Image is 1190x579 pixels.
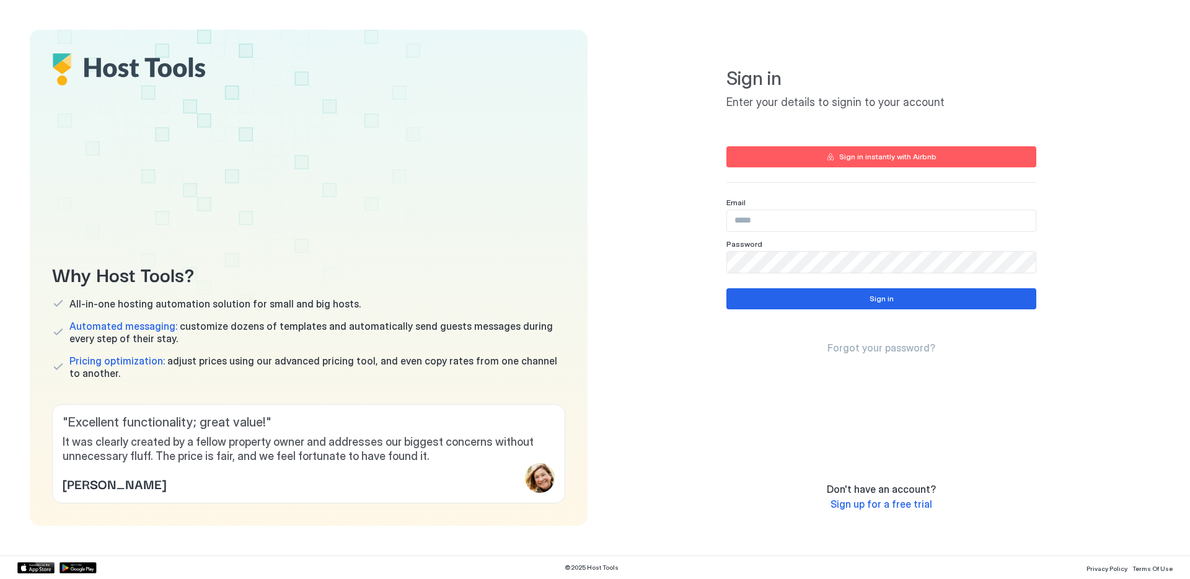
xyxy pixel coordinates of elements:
[69,298,361,310] span: All-in-one hosting automation solution for small and big hosts.
[827,342,935,354] span: Forgot your password?
[63,415,555,430] span: " Excellent functionality; great value! "
[870,293,894,304] div: Sign in
[69,355,165,367] span: Pricing optimization:
[726,198,746,207] span: Email
[839,151,937,162] div: Sign in instantly with Airbnb
[69,355,565,379] span: adjust prices using our advanced pricing tool, and even copy rates from one channel to another.
[831,498,932,510] span: Sign up for a free trial
[1086,565,1127,572] span: Privacy Policy
[69,320,565,345] span: customize dozens of templates and automatically send guests messages during every step of their s...
[1132,565,1173,572] span: Terms Of Use
[726,67,1036,91] span: Sign in
[59,562,97,573] a: Google Play Store
[69,320,177,332] span: Automated messaging:
[726,95,1036,110] span: Enter your details to signin to your account
[827,483,936,495] span: Don't have an account?
[726,239,762,249] span: Password
[727,210,1036,231] input: Input Field
[565,564,619,572] span: © 2025 Host Tools
[63,435,555,463] span: It was clearly created by a fellow property owner and addresses our biggest concerns without unne...
[1132,561,1173,574] a: Terms Of Use
[827,342,935,355] a: Forgot your password?
[1086,561,1127,574] a: Privacy Policy
[525,463,555,493] div: profile
[52,260,565,288] span: Why Host Tools?
[726,288,1036,309] button: Sign in
[17,562,55,573] a: App Store
[831,498,932,511] a: Sign up for a free trial
[63,474,166,493] span: [PERSON_NAME]
[726,146,1036,167] button: Sign in instantly with Airbnb
[727,252,1036,273] input: Input Field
